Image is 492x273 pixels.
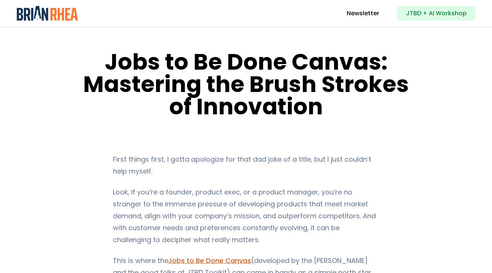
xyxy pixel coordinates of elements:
[168,256,251,265] a: Jobs to Be Done Canvas
[113,153,379,177] p: First things first, I gotta apologize for that dad joke of a title, but I just couldn’t help myself.
[113,186,379,246] p: Look, if you’re a founder, product exec, or a product manager, you’re no stranger to the immense ...
[17,6,78,21] img: Brian Rhea
[397,6,476,21] a: JTBD + AI Workshop
[82,51,410,118] h1: Jobs to Be Done Canvas: Mastering the Brush Strokes of Innovation
[347,9,379,18] a: Newsletter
